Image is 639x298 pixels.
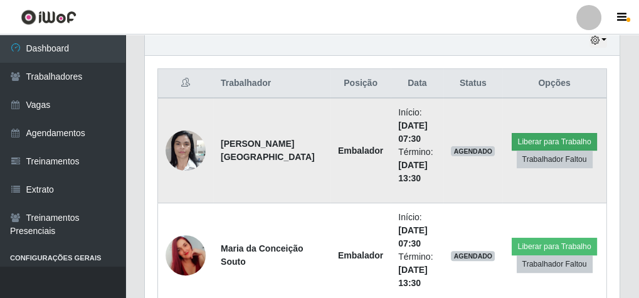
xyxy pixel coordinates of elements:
li: Término: [398,250,436,290]
th: Opções [502,69,606,98]
li: Término: [398,146,436,185]
li: Início: [398,106,436,146]
span: AGENDADO [451,146,495,156]
img: CoreUI Logo [21,9,77,25]
th: Data [391,69,443,98]
button: Liberar para Trabalho [512,133,596,151]
time: [DATE] 07:30 [398,120,427,144]
strong: [PERSON_NAME][GEOGRAPHIC_DATA] [221,139,315,162]
li: Início: [398,211,436,250]
strong: Maria da Conceição Souto [221,243,304,267]
time: [DATE] 07:30 [398,225,427,248]
img: 1746815738665.jpeg [166,220,206,291]
time: [DATE] 13:30 [398,160,427,183]
th: Trabalhador [213,69,330,98]
span: AGENDADO [451,251,495,261]
img: 1694453372238.jpeg [166,124,206,177]
button: Trabalhador Faltou [517,255,593,273]
th: Status [443,69,502,98]
strong: Embalador [338,250,383,260]
time: [DATE] 13:30 [398,265,427,288]
button: Liberar para Trabalho [512,238,596,255]
button: Trabalhador Faltou [517,151,593,168]
strong: Embalador [338,146,383,156]
th: Posição [330,69,391,98]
